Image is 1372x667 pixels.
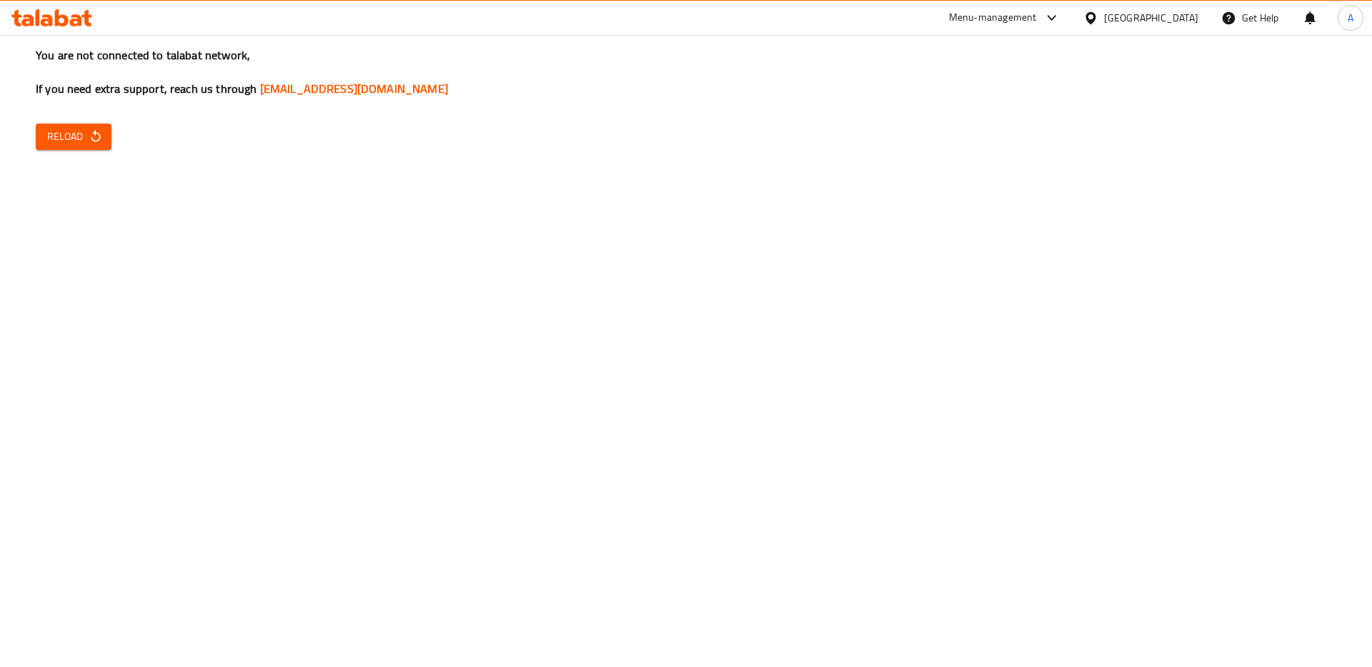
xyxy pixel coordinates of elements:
[36,47,1336,97] h3: You are not connected to talabat network, If you need extra support, reach us through
[36,124,111,150] button: Reload
[47,128,100,146] span: Reload
[1104,10,1198,26] div: [GEOGRAPHIC_DATA]
[949,9,1037,26] div: Menu-management
[260,78,448,99] a: [EMAIL_ADDRESS][DOMAIN_NAME]
[1348,10,1353,26] span: A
